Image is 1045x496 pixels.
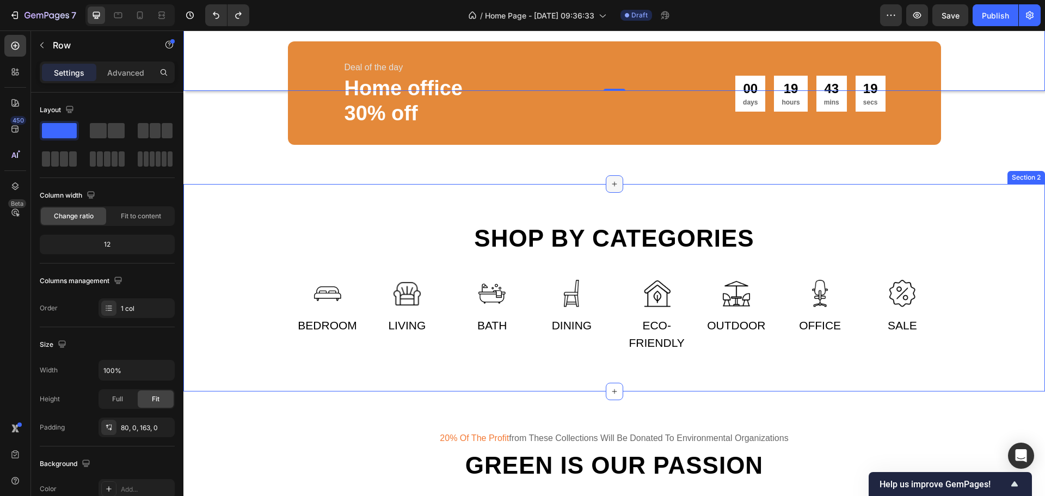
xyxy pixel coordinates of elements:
[256,403,325,412] font: 20% of the profit
[40,484,57,494] div: Color
[71,9,76,22] p: 7
[295,249,322,277] img: Alt Image
[598,67,616,77] p: hours
[1008,443,1034,469] div: Open Intercom Messenger
[942,11,960,20] span: Save
[121,211,161,221] span: Fit to content
[982,10,1009,21] div: Publish
[460,249,487,277] img: Alt Image
[4,4,81,26] button: 7
[560,67,574,77] p: days
[480,10,483,21] span: /
[485,10,594,21] span: Home Page - [DATE] 09:36:33
[152,394,159,404] span: Fit
[40,103,76,118] div: Layout
[641,50,656,66] div: 43
[880,477,1021,491] button: Show survey - Help us improve GemPages!
[539,249,567,277] img: Alt Image
[374,249,402,277] img: Alt Image
[880,479,1008,489] span: Help us improve GemPages!
[8,199,26,208] div: Beta
[184,285,263,305] div: Living
[348,285,428,305] div: Dining
[54,211,94,221] span: Change ratio
[598,50,616,66] div: 19
[210,249,237,277] img: Alt Image
[598,285,675,305] div: Office
[40,422,65,432] div: Padding
[434,285,513,322] div: Eco-friendly
[623,249,650,277] img: Alt Image
[183,30,1045,496] iframe: Design area
[705,249,733,277] img: Alt Image
[631,10,648,20] span: Draft
[560,50,574,66] div: 00
[513,285,593,305] div: Outdoor
[40,303,58,313] div: Order
[121,304,172,314] div: 1 col
[680,67,694,77] p: secs
[826,142,859,152] div: Section 2
[54,67,84,78] p: Settings
[680,50,694,66] div: 19
[42,237,173,252] div: 12
[104,420,758,451] h2: Green is our passion
[112,394,123,404] span: Full
[205,4,249,26] div: Undo/Redo
[40,338,69,352] div: Size
[973,4,1018,26] button: Publish
[641,67,656,77] p: mins
[99,360,174,380] input: Auto
[104,193,758,224] h2: Shop by categories
[680,285,757,305] div: Sale
[932,4,968,26] button: Save
[104,400,758,415] div: from these collections will be donated to environmental organizations
[10,116,26,125] div: 450
[40,188,97,203] div: Column width
[53,39,145,52] p: Row
[107,67,144,78] p: Advanced
[40,365,58,375] div: Width
[121,423,172,433] div: 80, 0, 163, 0
[131,249,158,277] img: Alt Image
[104,285,184,305] div: Bedroom
[40,274,125,289] div: Columns management
[121,485,172,494] div: Add...
[40,394,60,404] div: Height
[269,285,348,305] div: Bath
[40,457,93,471] div: Background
